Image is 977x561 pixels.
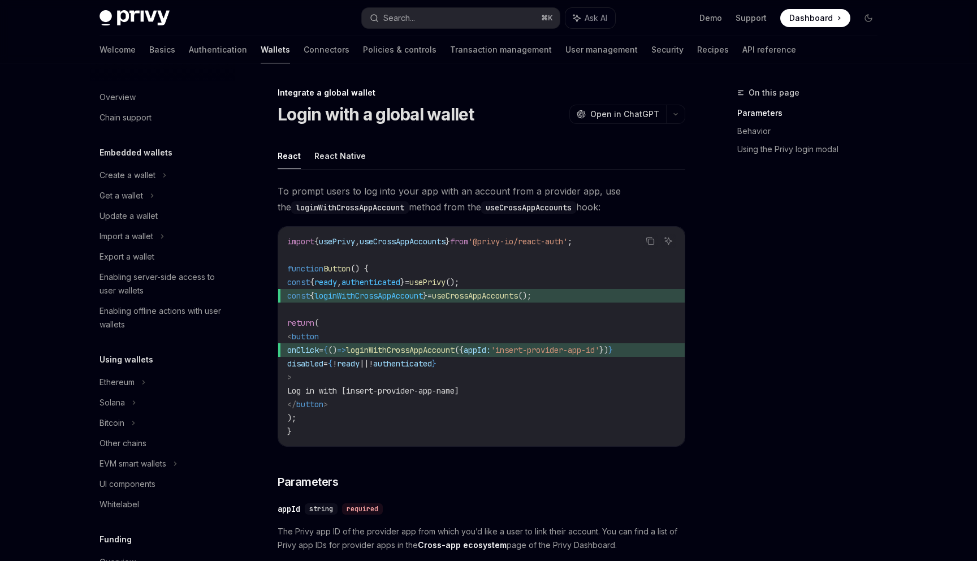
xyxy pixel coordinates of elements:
[455,345,464,355] span: ({
[261,36,290,63] a: Wallets
[287,291,310,301] span: const
[446,236,450,247] span: }
[565,36,638,63] a: User management
[351,264,369,274] span: () {
[699,12,722,24] a: Demo
[468,236,568,247] span: '@privy-io/react-auth'
[423,291,427,301] span: }
[287,318,314,328] span: return
[287,413,296,423] span: );
[337,345,346,355] span: =>
[373,359,432,369] span: authenticated
[100,437,146,450] div: Other chains
[323,359,328,369] span: =
[481,201,576,214] code: useCrossAppAccounts
[518,291,531,301] span: ();
[278,503,300,515] div: appId
[287,345,319,355] span: onClick
[742,36,796,63] a: API reference
[360,359,369,369] span: ||
[346,345,455,355] span: loginWithCrossAppAccount
[749,86,799,100] span: On this page
[100,111,152,124] div: Chain support
[363,36,436,63] a: Policies & controls
[383,11,415,25] div: Search...
[310,277,314,287] span: {
[355,236,360,247] span: ,
[643,234,658,248] button: Copy the contents from the code block
[287,399,296,409] span: </
[100,169,155,182] div: Create a wallet
[369,359,373,369] span: !
[287,359,323,369] span: disabled
[278,474,338,490] span: Parameters
[287,426,292,437] span: }
[337,359,360,369] span: ready
[789,12,833,24] span: Dashboard
[342,503,383,515] div: required
[90,206,235,226] a: Update a wallet
[541,14,553,23] span: ⌘ K
[100,209,158,223] div: Update a wallet
[661,234,676,248] button: Ask AI
[90,107,235,128] a: Chain support
[287,264,323,274] span: function
[565,8,615,28] button: Ask AI
[100,533,132,546] h5: Funding
[314,318,319,328] span: (
[90,247,235,267] a: Export a wallet
[278,87,685,98] div: Integrate a global wallet
[569,105,666,124] button: Open in ChatGPT
[400,277,405,287] span: }
[100,416,124,430] div: Bitcoin
[590,109,659,120] span: Open in ChatGPT
[90,301,235,335] a: Enabling offline actions with user wallets
[737,122,887,140] a: Behavior
[418,540,507,550] strong: Cross-app ecosystem
[296,399,323,409] span: button
[427,291,432,301] span: =
[100,270,228,297] div: Enabling server-side access to user wallets
[100,353,153,366] h5: Using wallets
[341,277,400,287] span: authenticated
[278,104,474,124] h1: Login with a global wallet
[149,36,175,63] a: Basics
[100,90,136,104] div: Overview
[100,396,125,409] div: Solana
[287,372,292,382] span: >
[90,494,235,515] a: Whitelabel
[491,345,599,355] span: 'insert-provider-app-id'
[100,146,172,159] h5: Embedded wallets
[90,433,235,454] a: Other chains
[90,474,235,494] a: UI components
[328,345,337,355] span: ()
[100,250,154,264] div: Export a wallet
[100,498,139,511] div: Whitelabel
[599,345,608,355] span: })
[780,9,850,27] a: Dashboard
[310,291,314,301] span: {
[585,12,607,24] span: Ask AI
[608,345,613,355] span: }
[292,331,319,342] span: button
[362,8,560,28] button: Search...⌘K
[100,189,143,202] div: Get a wallet
[189,36,247,63] a: Authentication
[291,201,409,214] code: loginWithCrossAppAccount
[450,236,468,247] span: from
[859,9,877,27] button: Toggle dark mode
[100,304,228,331] div: Enabling offline actions with user wallets
[450,36,552,63] a: Transaction management
[360,236,446,247] span: useCrossAppAccounts
[697,36,729,63] a: Recipes
[332,359,337,369] span: !
[100,477,155,491] div: UI components
[323,264,351,274] span: Button
[446,277,459,287] span: ();
[314,143,366,169] button: React Native
[319,345,323,355] span: =
[314,291,423,301] span: loginWithCrossAppAccount
[287,331,292,342] span: <
[287,236,314,247] span: import
[287,386,459,396] span: Log in with [insert-provider-app-name]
